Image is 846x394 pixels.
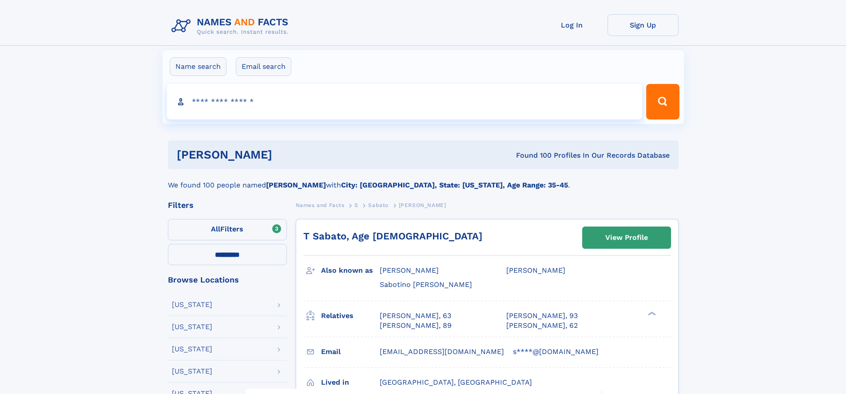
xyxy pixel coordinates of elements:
div: [US_STATE] [172,346,212,353]
b: City: [GEOGRAPHIC_DATA], State: [US_STATE], Age Range: 35-45 [341,181,568,189]
img: Logo Names and Facts [168,14,296,38]
span: Sabato [368,202,389,208]
a: Log In [536,14,608,36]
button: Search Button [646,84,679,119]
h1: [PERSON_NAME] [177,149,394,160]
span: [EMAIL_ADDRESS][DOMAIN_NAME] [380,347,504,356]
label: Email search [236,57,291,76]
a: View Profile [583,227,671,248]
label: Filters [168,219,287,240]
div: [US_STATE] [172,323,212,330]
a: Names and Facts [296,199,345,211]
span: Sabotino [PERSON_NAME] [380,280,472,289]
a: [PERSON_NAME], 93 [506,311,578,321]
input: search input [167,84,643,119]
span: [PERSON_NAME] [380,266,439,275]
h3: Email [321,344,380,359]
div: Found 100 Profiles In Our Records Database [394,151,670,160]
h3: Relatives [321,308,380,323]
span: [PERSON_NAME] [506,266,565,275]
div: View Profile [605,227,648,248]
a: [PERSON_NAME], 63 [380,311,451,321]
div: Filters [168,201,287,209]
label: Name search [170,57,226,76]
a: Sign Up [608,14,679,36]
span: [GEOGRAPHIC_DATA], [GEOGRAPHIC_DATA] [380,378,532,386]
a: T Sabato, Age [DEMOGRAPHIC_DATA] [303,231,482,242]
a: S [354,199,358,211]
div: [US_STATE] [172,301,212,308]
a: [PERSON_NAME], 89 [380,321,452,330]
a: Sabato [368,199,389,211]
span: All [211,225,220,233]
span: [PERSON_NAME] [399,202,446,208]
b: [PERSON_NAME] [266,181,326,189]
div: We found 100 people named with . [168,169,679,191]
h3: Lived in [321,375,380,390]
a: [PERSON_NAME], 62 [506,321,578,330]
div: Browse Locations [168,276,287,284]
h3: Also known as [321,263,380,278]
div: [US_STATE] [172,368,212,375]
span: S [354,202,358,208]
div: ❯ [646,310,656,316]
